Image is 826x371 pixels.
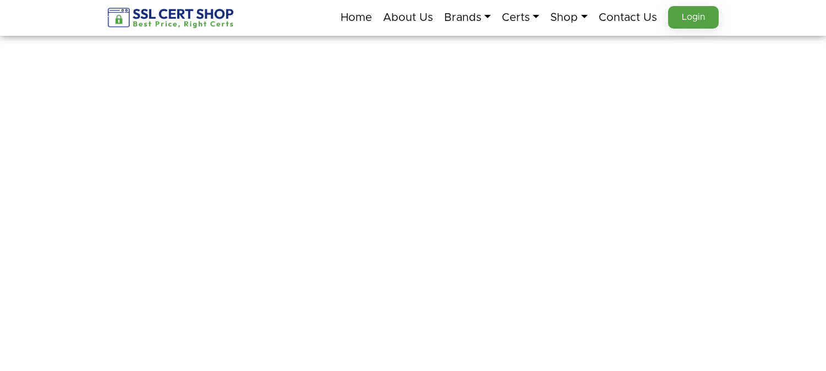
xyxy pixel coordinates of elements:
a: About Us [383,6,433,29]
img: sslcertshop-logo [108,8,235,28]
a: Shop [550,6,587,29]
a: Brands [444,6,491,29]
a: Home [341,6,372,29]
a: Login [668,6,719,29]
a: Contact Us [599,6,657,29]
a: Certs [502,6,539,29]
